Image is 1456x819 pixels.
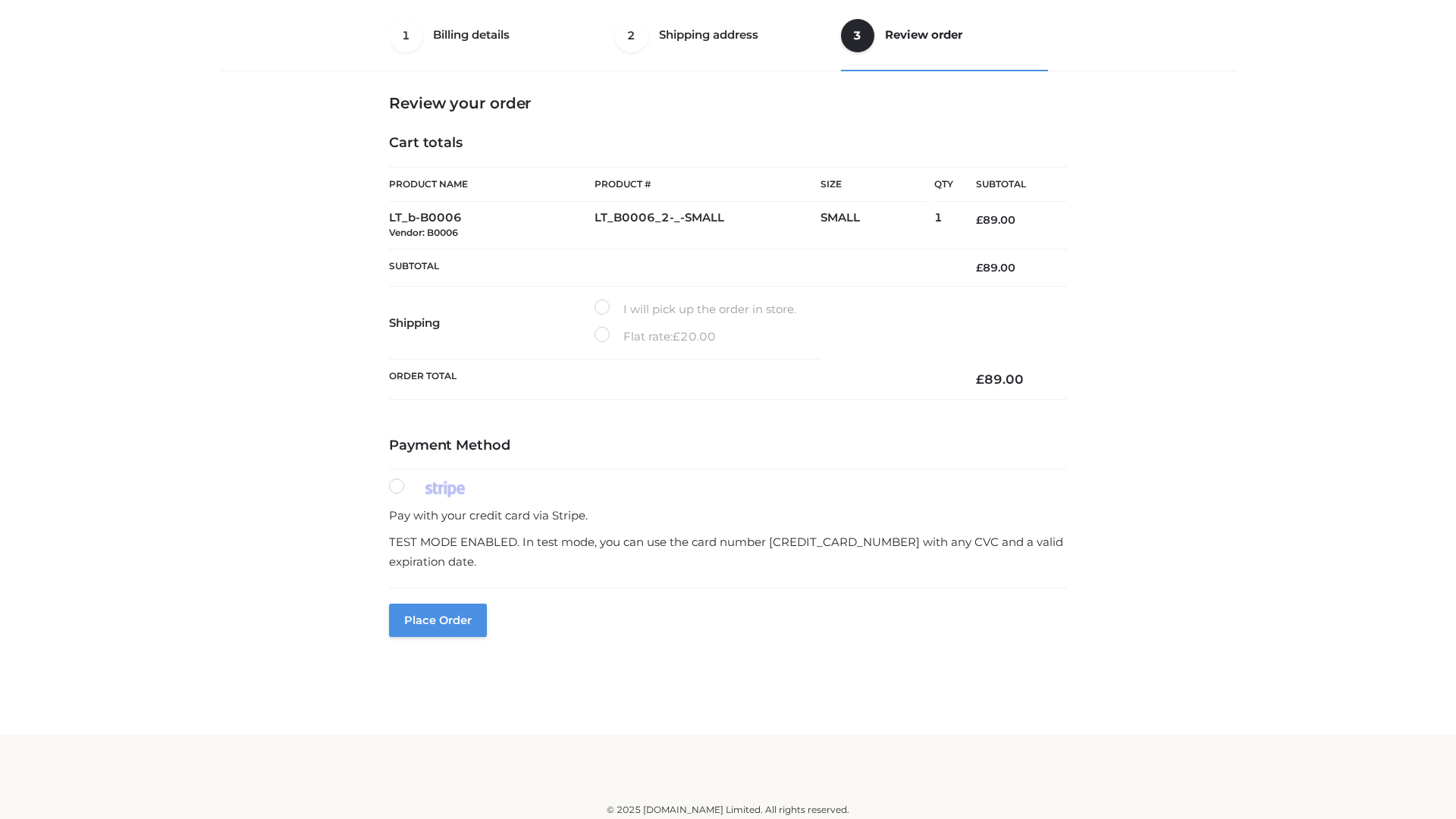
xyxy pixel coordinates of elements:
th: Subtotal [953,168,1067,202]
p: Pay with your credit card via Stripe. [389,506,1067,526]
label: Flat rate: [595,327,716,347]
th: Product Name [389,167,595,202]
button: Place order [389,604,487,637]
bdi: 89.00 [976,213,1015,227]
bdi: 89.00 [976,372,1024,387]
td: 1 [934,202,953,249]
td: SMALL [821,202,934,249]
th: Order Total [389,359,953,400]
td: LT_B0006_2-_-SMALL [595,202,821,249]
div: © 2025 [DOMAIN_NAME] Limited. All rights reserved. [225,802,1231,817]
span: £ [976,213,983,227]
h3: Review your order [389,94,1067,112]
span: £ [673,329,680,344]
th: Subtotal [389,249,953,286]
bdi: 20.00 [673,329,716,344]
td: LT_b-B0006 [389,202,595,249]
small: Vendor: B0006 [389,227,458,238]
span: £ [976,261,983,275]
bdi: 89.00 [976,261,1015,275]
label: I will pick up the order in store. [595,300,796,319]
th: Qty [934,167,953,202]
p: TEST MODE ENABLED. In test mode, you can use the card number [CREDIT_CARD_NUMBER] with any CVC an... [389,532,1067,571]
th: Product # [595,167,821,202]
span: £ [976,372,984,387]
h4: Payment Method [389,438,1067,454]
th: Size [821,168,927,202]
th: Shipping [389,287,595,359]
h4: Cart totals [389,135,1067,152]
